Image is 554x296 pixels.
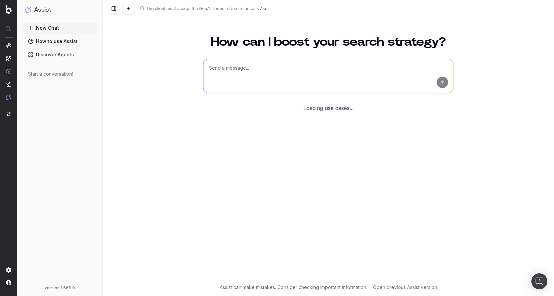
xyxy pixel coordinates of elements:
[28,71,92,77] div: Start a conversation!
[7,112,11,116] img: Switch project
[6,267,11,273] img: Setting
[23,36,97,47] a: How to use Assist
[6,43,11,48] img: Analytics
[6,94,11,100] img: Assist
[25,7,31,13] img: Assist
[23,23,97,33] button: New Chat
[23,49,97,60] a: Discover Agents
[6,82,11,87] img: Studio
[34,5,51,15] h1: Assist
[25,5,94,15] button: Assist
[203,36,453,48] h1: How can I boost your search strategy?
[220,284,367,291] p: Assist can make mistakes. Consider checking important information.
[25,285,94,291] div: version: 1.666.0
[373,284,437,291] a: Open previous Assist version
[6,56,11,61] img: Intelligence
[303,104,354,112] div: Loading use cases...
[6,69,11,74] img: Activation
[531,273,547,289] div: Open Intercom Messenger
[6,5,12,14] img: Botify logo
[146,6,272,11] div: The client must accept the GenAI Terms of Use to access Assist
[6,280,11,285] img: My account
